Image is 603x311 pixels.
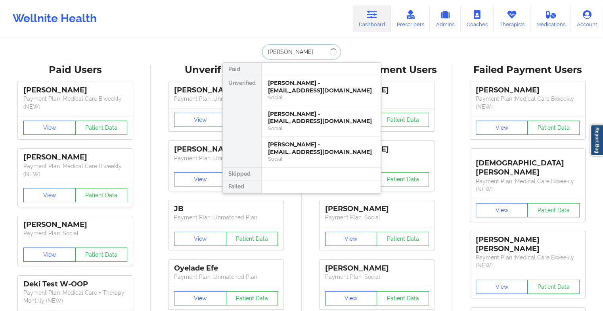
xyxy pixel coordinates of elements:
div: [PERSON_NAME] [325,264,429,273]
div: Deki Test W-OOP [23,280,127,289]
button: Patient Data [377,172,429,186]
button: View [23,248,76,262]
a: Therapists [494,6,530,32]
div: [PERSON_NAME] [PERSON_NAME] [476,235,580,253]
button: View [174,291,226,305]
a: Account [571,6,603,32]
div: [DEMOGRAPHIC_DATA][PERSON_NAME] [476,153,580,177]
button: View [174,172,226,186]
button: Patient Data [75,121,128,135]
button: View [174,232,226,246]
p: Payment Plan : Medical Care + Therapy Monthly (NEW) [23,289,127,305]
button: Patient Data [377,113,429,127]
div: [PERSON_NAME] [174,145,278,154]
div: Unverified Users [156,64,296,76]
div: [PERSON_NAME] [23,153,127,162]
div: Failed Payment Users [458,64,597,76]
a: Coaches [461,6,494,32]
div: Social [268,94,374,101]
div: [PERSON_NAME] [23,86,127,95]
p: Payment Plan : Unmatched Plan [174,213,278,221]
button: View [476,121,528,135]
div: [PERSON_NAME] [476,86,580,95]
p: Payment Plan : Medical Care Biweekly (NEW) [476,253,580,269]
div: Skipped [223,168,261,180]
a: Admins [430,6,461,32]
button: View [325,291,377,305]
p: Payment Plan : Medical Care Biweekly (NEW) [23,162,127,178]
div: Social [268,155,374,162]
p: Payment Plan : Medical Care Biweekly (NEW) [476,177,580,193]
button: Patient Data [377,232,429,246]
button: Patient Data [527,203,580,217]
p: Payment Plan : Unmatched Plan [174,273,278,281]
p: Payment Plan : Medical Care Biweekly (NEW) [476,95,580,111]
div: JB [174,204,278,213]
button: Patient Data [75,188,128,202]
p: Payment Plan : Unmatched Plan [174,154,278,162]
a: Report Bug [590,125,603,156]
div: [PERSON_NAME] - [EMAIL_ADDRESS][DOMAIN_NAME] [268,110,374,125]
div: Social [268,125,374,132]
button: Patient Data [75,248,128,262]
a: Prescribers [391,6,430,32]
button: Patient Data [377,291,429,305]
button: Patient Data [226,232,278,246]
div: Paid [223,63,261,75]
button: Patient Data [527,121,580,135]
div: [PERSON_NAME] [174,86,278,95]
p: Payment Plan : Medical Care Biweekly (NEW) [23,95,127,111]
button: Patient Data [226,291,278,305]
div: [PERSON_NAME] - [EMAIL_ADDRESS][DOMAIN_NAME] [268,79,374,94]
p: Payment Plan : Unmatched Plan [174,95,278,103]
p: Payment Plan : Social [325,273,429,281]
button: View [23,121,76,135]
div: [PERSON_NAME] [325,204,429,213]
div: Failed [223,180,261,193]
div: Paid Users [6,64,145,76]
p: Payment Plan : Social [23,229,127,237]
a: Dashboard [353,6,391,32]
a: Medications [530,6,571,32]
div: [PERSON_NAME] - [EMAIL_ADDRESS][DOMAIN_NAME] [268,141,374,155]
button: View [476,280,528,294]
button: View [174,113,226,127]
div: Oyelade Efe [174,264,278,273]
p: Payment Plan : Social [325,213,429,221]
button: View [476,203,528,217]
div: [PERSON_NAME] [23,220,127,229]
button: View [23,188,76,202]
button: View [325,232,377,246]
button: Patient Data [527,280,580,294]
div: Unverified [223,75,261,168]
